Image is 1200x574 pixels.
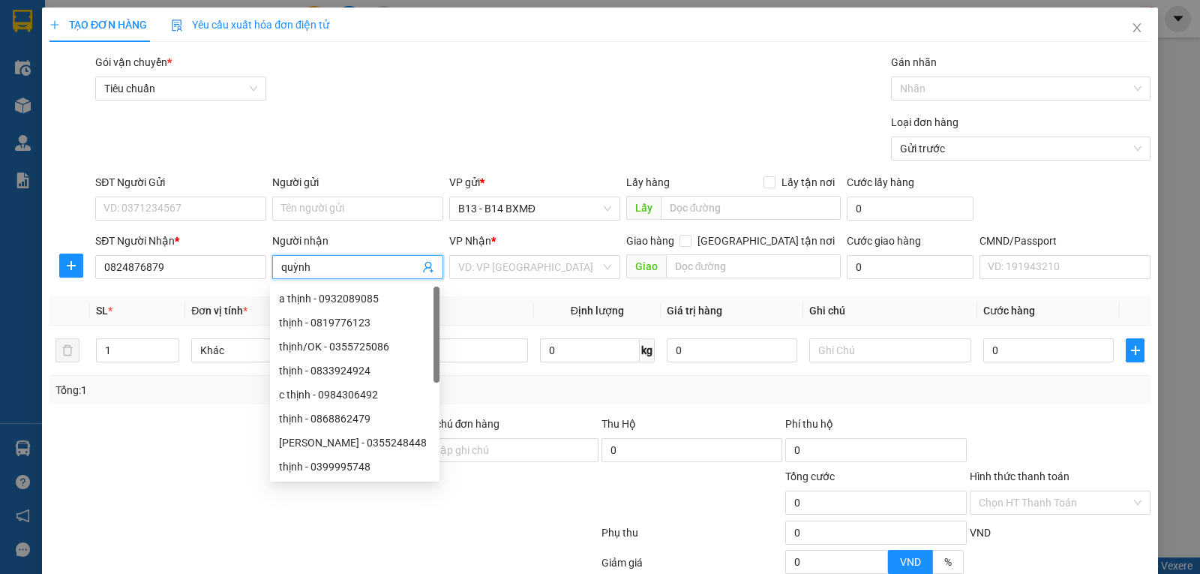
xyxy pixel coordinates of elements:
[571,305,624,317] span: Định lượng
[667,305,722,317] span: Giá trị hàng
[142,68,211,79] span: 09:15:14 [DATE]
[270,335,439,359] div: thịnh/OK - 0355725086
[626,176,670,188] span: Lấy hàng
[270,287,439,311] div: a thịnh - 0932089085
[422,261,434,273] span: user-add
[279,410,430,427] div: thịnh - 0868862479
[60,260,82,272] span: plus
[171,20,183,32] img: icon
[272,233,443,249] div: Người nhận
[1116,8,1158,50] button: Close
[272,174,443,191] div: Người gửi
[95,233,266,249] div: SĐT Người Nhận
[900,137,1141,160] span: Gửi trước
[49,20,60,30] span: plus
[39,24,121,80] strong: CÔNG TY TNHH [GEOGRAPHIC_DATA] 214 QL13 - P.26 - Q.BÌNH THẠNH - TP HCM 1900888606
[95,174,266,191] div: SĐT Người Gửi
[151,105,208,122] span: PV [PERSON_NAME]
[626,235,674,247] span: Giao hàng
[270,383,439,407] div: c thịnh - 0984306492
[270,359,439,383] div: thịnh - 0833924924
[15,104,31,126] span: Nơi gửi:
[458,197,611,220] span: B13 - B14 BXMĐ
[449,174,620,191] div: VP gửi
[847,197,973,221] input: Cước lấy hàng
[270,455,439,479] div: thịnh - 0399995748
[891,56,937,68] label: Gán nhãn
[418,418,500,430] label: Ghi chú đơn hàng
[809,338,971,362] input: Ghi Chú
[279,362,430,379] div: thịnh - 0833924924
[279,314,430,331] div: thịnh - 0819776123
[15,34,34,71] img: logo
[49,19,147,31] span: TẠO ĐƠN HÀNG
[279,386,430,403] div: c thịnh - 0984306492
[279,434,430,451] div: [PERSON_NAME] - 0355248448
[279,290,430,307] div: a thịnh - 0932089085
[1126,344,1144,356] span: plus
[600,524,784,551] div: Phụ thu
[279,458,430,475] div: thịnh - 0399995748
[279,338,430,355] div: thịnh/OK - 0355725086
[891,116,958,128] label: Loại đơn hàng
[785,470,835,482] span: Tổng cước
[944,556,952,568] span: %
[55,338,79,362] button: delete
[970,527,991,539] span: VND
[970,470,1069,482] label: Hình thức thanh toán
[847,255,973,279] input: Cước giao hàng
[1131,22,1143,34] span: close
[418,438,598,462] input: Ghi chú đơn hàng
[449,235,491,247] span: VP Nhận
[640,338,655,362] span: kg
[191,305,247,317] span: Đơn vị tính
[785,416,966,438] div: Phí thu hộ
[59,254,83,278] button: plus
[847,235,921,247] label: Cước giao hàng
[104,77,257,100] span: Tiêu chuẩn
[775,174,841,191] span: Lấy tận nơi
[900,556,921,568] span: VND
[1126,338,1144,362] button: plus
[200,339,344,362] span: Khác
[666,254,841,278] input: Dọc đường
[96,305,108,317] span: SL
[52,90,174,101] strong: BIÊN NHẬN GỬI HÀNG HOÁ
[133,56,211,68] span: B131410250617
[979,233,1150,249] div: CMND/Passport
[983,305,1035,317] span: Cước hàng
[171,19,329,31] span: Yêu cầu xuất hóa đơn điện tử
[115,104,139,126] span: Nơi nhận:
[626,196,661,220] span: Lấy
[366,338,528,362] input: VD: Bàn, Ghế
[601,418,636,430] span: Thu Hộ
[270,311,439,335] div: thịnh - 0819776123
[95,56,172,68] span: Gói vận chuyển
[270,407,439,431] div: thịnh - 0868862479
[270,431,439,455] div: HƯNG THỊNH - 0355248448
[847,176,914,188] label: Cước lấy hàng
[55,382,464,398] div: Tổng: 1
[803,296,977,326] th: Ghi chú
[691,233,841,249] span: [GEOGRAPHIC_DATA] tận nơi
[661,196,841,220] input: Dọc đường
[667,338,797,362] input: 0
[626,254,666,278] span: Giao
